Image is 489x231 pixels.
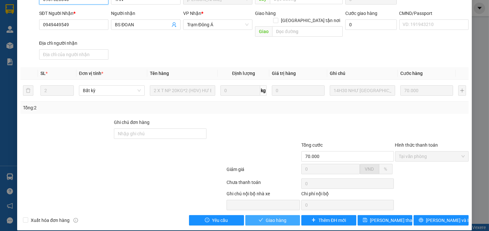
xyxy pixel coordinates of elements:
span: % [384,166,387,172]
span: plus [311,218,316,223]
span: check [259,218,263,223]
div: Người nhận [111,10,181,17]
input: VD: Bàn, Ghế [150,85,216,96]
span: Tổng cước [301,142,323,148]
div: Tổng: 2 [23,104,189,111]
span: Giao hàng [255,11,276,16]
input: 0 [400,85,453,96]
input: Địa chỉ của người nhận [39,49,109,60]
label: Cước giao hàng [345,11,377,16]
span: exclamation-circle [205,218,209,223]
button: printer[PERSON_NAME] và In [414,215,469,225]
button: delete [23,85,33,96]
span: Bất kỳ [83,86,141,95]
div: CMND/Passport [399,10,469,17]
span: VND [365,166,374,172]
div: Chưa thanh toán [226,179,301,190]
span: Cước hàng [400,71,423,76]
span: Giao [255,26,272,37]
div: Chi phí nội bộ [301,190,394,200]
span: Tại văn phòng [399,152,465,161]
button: exclamation-circleYêu cầu [189,215,244,225]
div: Ghi chú nội bộ nhà xe [227,190,300,200]
div: Giảm giá [226,166,301,177]
button: checkGiao hàng [245,215,300,225]
span: Tên hàng [150,71,169,76]
div: Địa chỉ người nhận [39,40,109,47]
span: [PERSON_NAME] thay đổi [370,217,422,224]
input: Dọc đường [272,26,342,37]
label: Hình thức thanh toán [395,142,438,148]
button: save[PERSON_NAME] thay đổi [358,215,413,225]
span: [GEOGRAPHIC_DATA] tận nơi [278,17,343,24]
span: VP Nhận [183,11,201,16]
span: Định lượng [232,71,255,76]
span: [PERSON_NAME] và In [426,217,471,224]
label: Ghi chú đơn hàng [114,120,150,125]
span: Yêu cầu [212,217,228,224]
span: SL [40,71,46,76]
span: Đơn vị tính [79,71,103,76]
span: info-circle [73,218,78,223]
input: Ghi Chú [330,85,395,96]
span: Giao hàng [266,217,286,224]
div: SĐT Người Nhận [39,10,109,17]
input: 0 [272,85,325,96]
input: Ghi chú đơn hàng [114,128,206,139]
span: Giá trị hàng [272,71,296,76]
input: Cước giao hàng [345,19,397,30]
span: printer [419,218,423,223]
button: plus [458,85,466,96]
span: save [363,218,367,223]
span: kg [260,85,267,96]
button: plusThêm ĐH mới [301,215,356,225]
th: Ghi chú [327,67,398,80]
span: user-add [172,22,177,27]
span: Thêm ĐH mới [318,217,346,224]
span: Trạm Đông Á [187,20,249,30]
span: Xuất hóa đơn hàng [28,217,72,224]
